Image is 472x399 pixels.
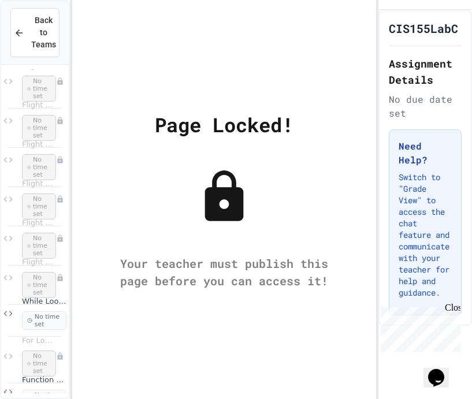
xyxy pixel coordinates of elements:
[56,234,64,243] div: Unpublished
[22,336,56,346] span: For Loop Coin Counter KWM
[56,156,64,164] div: Unpublished
[22,100,56,110] span: Flight Reservation System 2
[22,258,56,267] span: Flight Reservation System 6
[56,117,64,125] div: Unpublished
[423,353,460,387] iframe: chat widget
[22,233,56,259] span: No time set
[399,171,452,299] p: Switch to "Grade View" to access the chat feature and communicate with your teacher for help and ...
[22,375,66,385] span: Function Set Data KWM
[22,272,56,299] span: No time set
[56,195,64,203] div: Unpublished
[56,352,64,360] div: Unpublished
[389,55,462,88] h2: Assignment Details
[389,92,462,120] div: No due date set
[22,115,56,141] span: No time set
[5,5,80,73] div: Chat with us now!Close
[22,179,56,189] span: Flight Reservation System 4
[56,77,64,85] div: Unpublished
[22,140,56,150] span: Flight Reservation System 3
[389,20,458,36] h1: CIS155LabC
[109,255,340,289] div: Your teacher must publish this page before you can access it!
[376,303,460,352] iframe: chat widget
[22,76,56,102] span: No time set
[22,154,56,181] span: No time set
[22,193,56,220] span: No time set
[22,311,66,330] span: No time set
[22,350,56,377] span: No time set
[56,274,64,282] div: Unpublished
[31,14,56,51] span: Back to Teams
[399,139,452,167] h3: Need Help?
[155,110,293,139] div: Page Locked!
[22,218,56,228] span: Flight Reservation System 5
[22,297,66,307] span: While Loop KWM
